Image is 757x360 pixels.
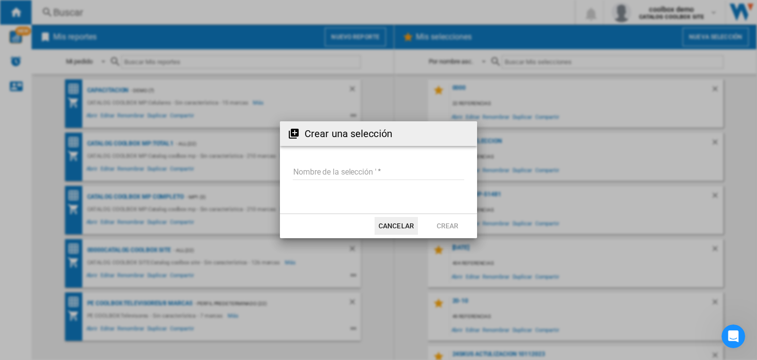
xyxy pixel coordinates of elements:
[426,217,469,235] button: Crear
[375,217,418,235] button: Cancelar
[305,127,392,141] h2: Crear una selección
[722,324,745,348] iframe: Intercom live chat
[457,128,469,140] md-icon: Close dialog
[453,124,473,144] button: Close dialog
